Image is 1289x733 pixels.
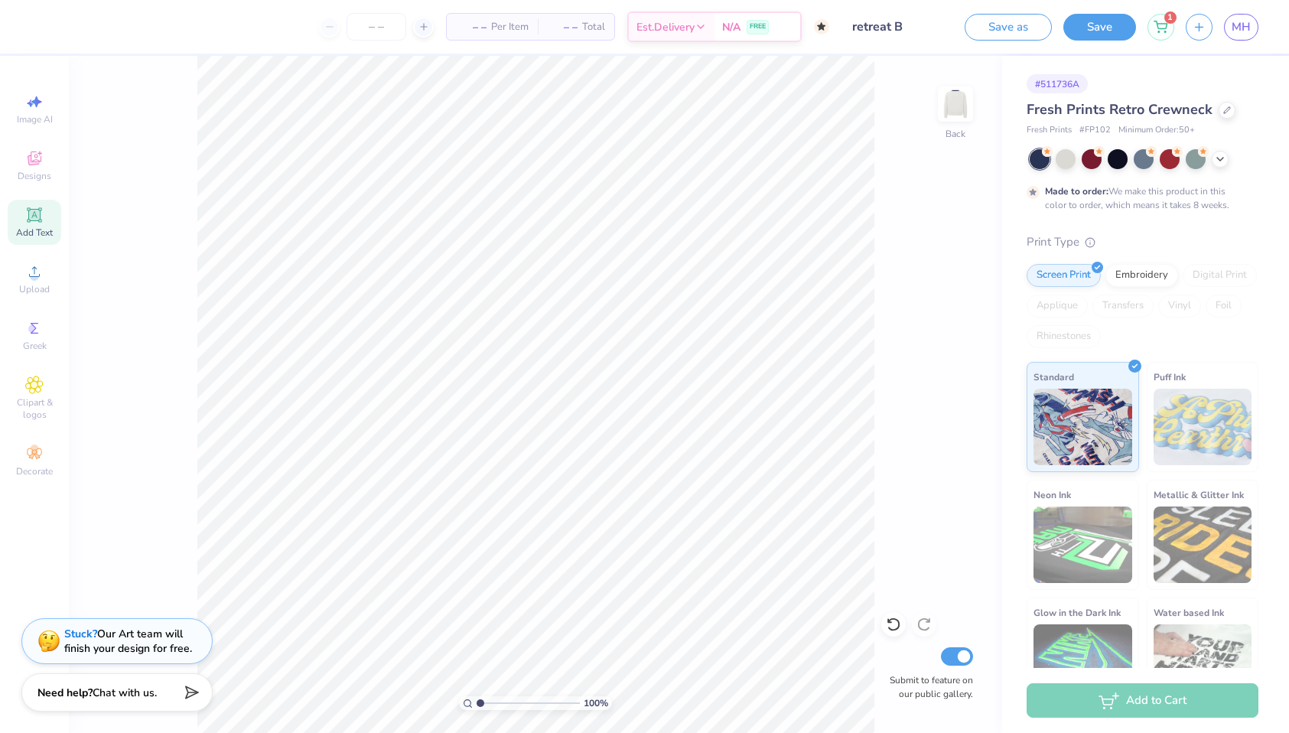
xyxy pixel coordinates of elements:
[1164,11,1177,24] span: 1
[64,627,97,641] strong: Stuck?
[1063,14,1136,41] button: Save
[18,170,51,182] span: Designs
[1027,325,1101,348] div: Rhinestones
[93,686,157,700] span: Chat with us.
[1154,369,1186,385] span: Puff Ink
[1027,233,1258,251] div: Print Type
[1154,389,1252,465] img: Puff Ink
[1183,264,1257,287] div: Digital Print
[16,226,53,239] span: Add Text
[1033,507,1132,583] img: Neon Ink
[1154,604,1224,621] span: Water based Ink
[1105,264,1178,287] div: Embroidery
[940,89,971,119] img: Back
[881,673,973,701] label: Submit to feature on our public gallery.
[37,686,93,700] strong: Need help?
[582,19,605,35] span: Total
[491,19,529,35] span: Per Item
[64,627,192,656] div: Our Art team will finish your design for free.
[584,696,608,710] span: 100 %
[1027,295,1088,318] div: Applique
[841,11,953,42] input: Untitled Design
[750,21,766,32] span: FREE
[1232,18,1251,36] span: MH
[1027,100,1213,119] span: Fresh Prints Retro Crewneck
[1045,184,1233,212] div: We make this product in this color to order, which means it takes 8 weeks.
[636,19,695,35] span: Est. Delivery
[23,340,47,352] span: Greek
[1118,124,1195,137] span: Minimum Order: 50 +
[1206,295,1242,318] div: Foil
[1027,124,1072,137] span: Fresh Prints
[1154,624,1252,701] img: Water based Ink
[456,19,487,35] span: – –
[16,465,53,477] span: Decorate
[1027,264,1101,287] div: Screen Print
[1033,604,1121,621] span: Glow in the Dark Ink
[1033,389,1132,465] img: Standard
[722,19,741,35] span: N/A
[1033,624,1132,701] img: Glow in the Dark Ink
[1154,487,1244,503] span: Metallic & Glitter Ink
[347,13,406,41] input: – –
[1154,507,1252,583] img: Metallic & Glitter Ink
[1033,369,1074,385] span: Standard
[8,396,61,421] span: Clipart & logos
[1158,295,1201,318] div: Vinyl
[1092,295,1154,318] div: Transfers
[17,113,53,125] span: Image AI
[1045,185,1108,197] strong: Made to order:
[1079,124,1111,137] span: # FP102
[547,19,578,35] span: – –
[965,14,1052,41] button: Save as
[1224,14,1258,41] a: MH
[1033,487,1071,503] span: Neon Ink
[1027,74,1088,93] div: # 511736A
[946,127,965,141] div: Back
[19,283,50,295] span: Upload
